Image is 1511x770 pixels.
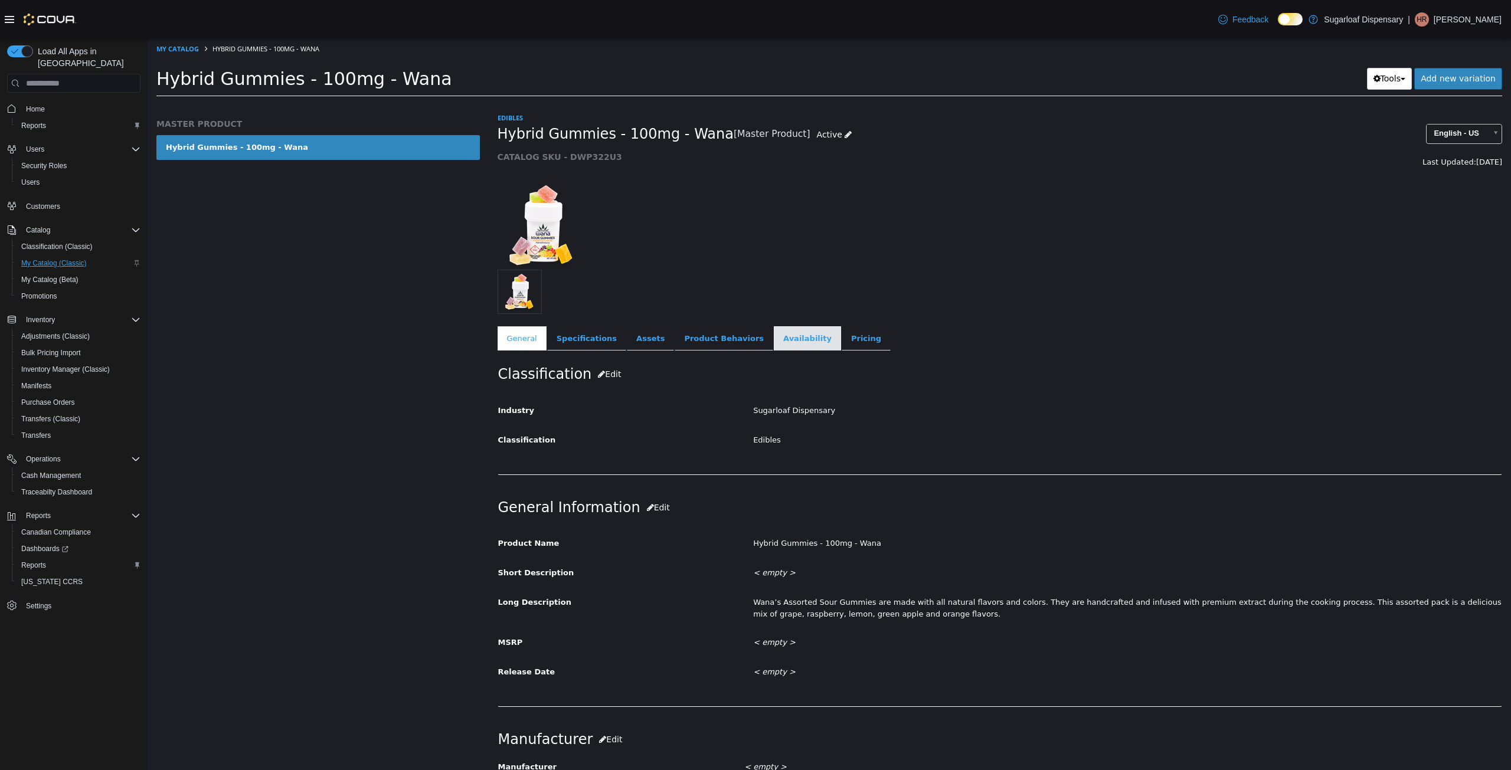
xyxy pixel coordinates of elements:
button: Catalog [21,223,55,237]
span: Cash Management [21,471,81,480]
button: Manifests [12,378,145,394]
span: Release Date [351,629,408,638]
a: Assets [479,288,526,313]
a: Classification (Classic) [17,240,97,254]
button: Inventory [2,312,145,328]
span: Inventory [26,315,55,325]
a: My Catalog [9,6,51,15]
a: Pricing [694,288,743,313]
span: Reports [26,511,51,520]
span: Active [669,91,695,101]
span: MSRP [351,599,375,608]
span: HR [1417,12,1427,27]
span: Canadian Compliance [21,527,91,537]
a: My Catalog (Classic) [17,256,91,270]
span: Settings [26,601,51,611]
span: My Catalog (Classic) [21,258,87,268]
h2: General Information [351,458,1355,480]
a: Transfers (Classic) [17,412,85,426]
button: Transfers [12,427,145,444]
span: Security Roles [21,161,67,171]
button: Operations [2,451,145,467]
span: Reports [21,561,46,570]
p: Sugarloaf Dispensary [1324,12,1403,27]
span: Users [17,175,140,189]
a: Edibles [350,75,375,84]
a: Traceabilty Dashboard [17,485,97,499]
span: Manifests [17,379,140,393]
span: Catalog [26,225,50,235]
span: Transfers (Classic) [17,412,140,426]
button: Customers [2,198,145,215]
span: Transfers (Classic) [21,414,80,424]
span: Canadian Compliance [17,525,140,539]
span: Catalog [21,223,140,237]
span: My Catalog (Classic) [17,256,140,270]
button: Home [2,100,145,117]
button: My Catalog (Classic) [12,255,145,271]
p: [PERSON_NAME] [1434,12,1502,27]
a: Adjustments (Classic) [17,329,94,343]
span: Customers [26,202,60,211]
span: My Catalog (Beta) [21,275,79,284]
div: < empty > [597,525,1363,545]
h2: Manufacturer [351,690,1355,712]
div: Wana’s Assorted Sour Gummies are made with all natural flavors and colors. They are handcrafted a... [597,554,1363,585]
button: Promotions [12,288,145,304]
span: Users [21,142,140,156]
div: < empty > [597,594,1363,615]
span: [US_STATE] CCRS [21,577,83,586]
span: Manifests [21,381,51,391]
h2: Classification [351,325,1355,347]
a: My Catalog (Beta) [17,273,83,287]
a: Reports [17,558,51,572]
div: Heather Richardson [1415,12,1429,27]
button: Edit [444,325,480,347]
button: Settings [2,597,145,614]
span: Customers [21,199,140,214]
button: Tools [1219,30,1265,51]
button: Inventory [21,313,60,327]
span: Transfers [17,428,140,443]
button: Security Roles [12,158,145,174]
button: Catalog [2,222,145,238]
span: Load All Apps in [GEOGRAPHIC_DATA] [33,45,140,69]
a: Add new variation [1267,30,1355,51]
span: Dashboards [21,544,68,553]
a: Hybrid Gummies - 100mg - Wana [9,97,332,122]
a: Inventory Manager (Classic) [17,362,115,376]
button: Edit [445,690,481,712]
span: Security Roles [17,159,140,173]
span: Hybrid Gummies - 100mg - Wana [350,87,586,105]
span: Feedback [1232,14,1268,25]
button: Traceabilty Dashboard [12,484,145,500]
input: Dark Mode [1278,13,1303,25]
a: Cash Management [17,468,86,483]
a: Purchase Orders [17,395,80,409]
a: [US_STATE] CCRS [17,575,87,589]
span: Short Description [351,530,427,539]
span: Purchase Orders [21,398,75,407]
span: Classification (Classic) [17,240,140,254]
span: Inventory [21,313,140,327]
button: Users [21,142,49,156]
a: Dashboards [12,540,145,557]
span: Home [21,101,140,116]
span: Reports [17,558,140,572]
span: English - US [1279,86,1339,104]
span: Settings [21,598,140,613]
a: Product Behaviors [527,288,626,313]
button: [US_STATE] CCRS [12,574,145,590]
span: Traceabilty Dashboard [21,487,92,497]
button: Reports [12,117,145,134]
span: Home [26,104,45,114]
a: Manifests [17,379,56,393]
span: Adjustments (Classic) [17,329,140,343]
h5: MASTER PRODUCT [9,80,332,91]
nav: Complex example [7,95,140,645]
span: Promotions [17,289,140,303]
a: Security Roles [17,159,71,173]
a: English - US [1278,86,1355,106]
span: Hybrid Gummies - 100mg - Wana [9,30,305,51]
span: Long Description [351,559,424,568]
